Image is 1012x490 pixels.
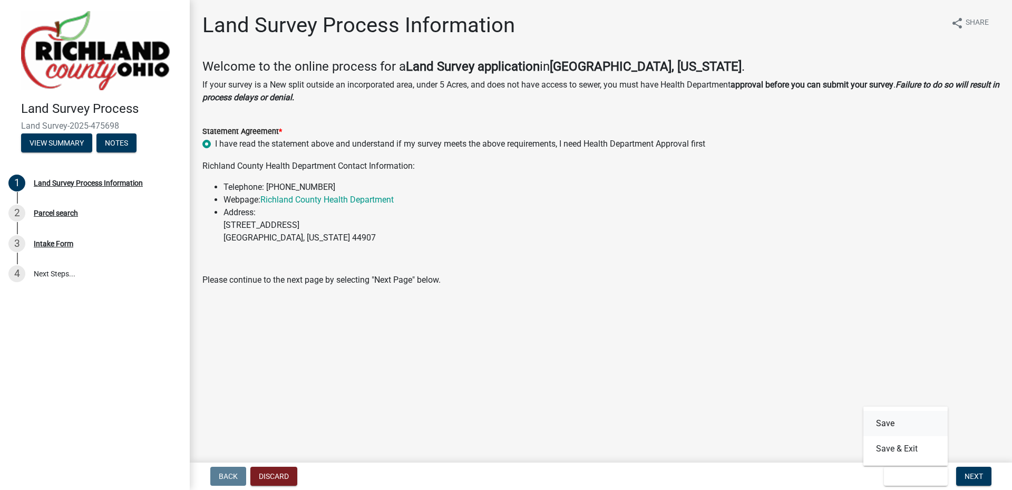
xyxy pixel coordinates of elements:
label: I have read the statement above and understand if my survey meets the above requirements, I need ... [215,138,705,150]
div: Save & Exit [863,407,948,466]
wm-modal-confirm: Notes [96,139,137,148]
button: View Summary [21,133,92,152]
div: 1 [8,175,25,191]
h1: Land Survey Process Information [202,13,515,38]
div: Parcel search [34,209,78,217]
button: Notes [96,133,137,152]
strong: approval before you can submit your survey [731,80,893,90]
h4: Land Survey Process [21,101,181,117]
li: Address: [STREET_ADDRESS] [GEOGRAPHIC_DATA], [US_STATE] 44907 [223,206,999,244]
button: Save & Exit [884,467,948,486]
button: Next [956,467,991,486]
div: 2 [8,205,25,222]
p: If your survey is a New split outside an incorporated area, under 5 Acres, and does not have acce... [202,79,999,104]
span: Next [965,472,983,481]
i: share [951,17,964,30]
div: 4 [8,265,25,282]
li: Webpage: [223,194,999,206]
p: Please continue to the next page by selecting "Next Page" below. [202,274,999,286]
p: Richland County Health Department Contact Information: [202,160,999,172]
button: shareShare [942,13,997,33]
a: Richland County Health Department [260,195,394,205]
label: Statement Agreement [202,128,282,136]
div: 3 [8,235,25,252]
button: Save [863,411,948,436]
img: Richland County, Ohio [21,11,170,90]
button: Discard [250,467,297,486]
span: Save & Exit [892,472,933,481]
span: Share [966,17,989,30]
strong: Failure to do so will result in process delays or denial. [202,80,999,102]
div: Intake Form [34,240,73,247]
span: Land Survey-2025-475698 [21,121,169,131]
strong: [GEOGRAPHIC_DATA], [US_STATE] [550,59,742,74]
div: Land Survey Process Information [34,179,143,187]
li: Telephone: [PHONE_NUMBER] [223,181,999,194]
button: Save & Exit [863,436,948,462]
h4: Welcome to the online process for a in . [202,59,999,74]
wm-modal-confirm: Summary [21,139,92,148]
span: Back [219,472,238,481]
button: Back [210,467,246,486]
strong: Land Survey application [406,59,540,74]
